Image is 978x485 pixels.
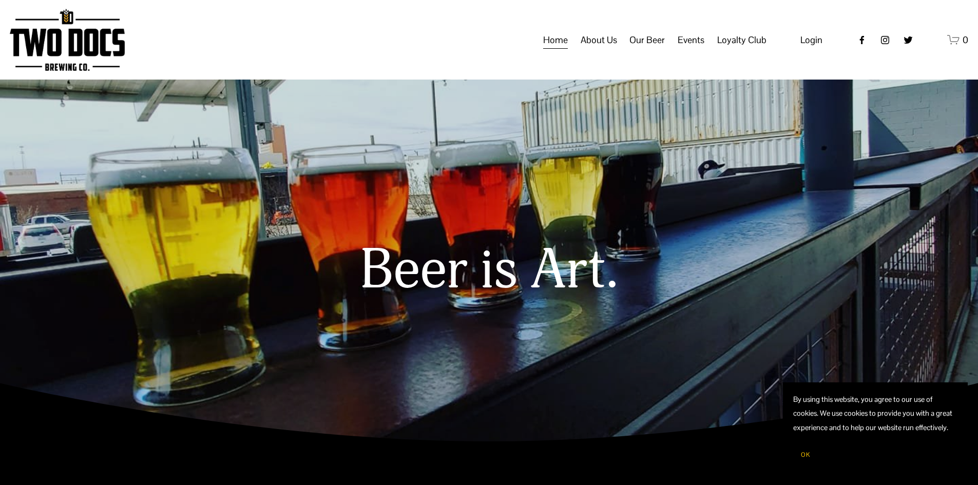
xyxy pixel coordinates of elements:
[800,34,822,46] span: Login
[543,30,568,50] a: Home
[903,35,913,45] a: twitter-unauth
[581,30,617,50] a: folder dropdown
[10,9,125,71] img: Two Docs Brewing Co.
[857,35,867,45] a: Facebook
[793,445,818,464] button: OK
[678,30,704,50] a: folder dropdown
[629,30,665,50] a: folder dropdown
[678,31,704,49] span: Events
[800,31,822,49] a: Login
[717,31,766,49] span: Loyalty Club
[629,31,665,49] span: Our Beer
[783,382,968,475] section: Cookie banner
[793,393,957,435] p: By using this website, you agree to our use of cookies. We use cookies to provide you with a grea...
[801,451,810,459] span: OK
[947,33,968,46] a: 0 items in cart
[130,240,849,302] h1: Beer is Art.
[717,30,766,50] a: folder dropdown
[963,34,968,46] span: 0
[880,35,890,45] a: instagram-unauth
[581,31,617,49] span: About Us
